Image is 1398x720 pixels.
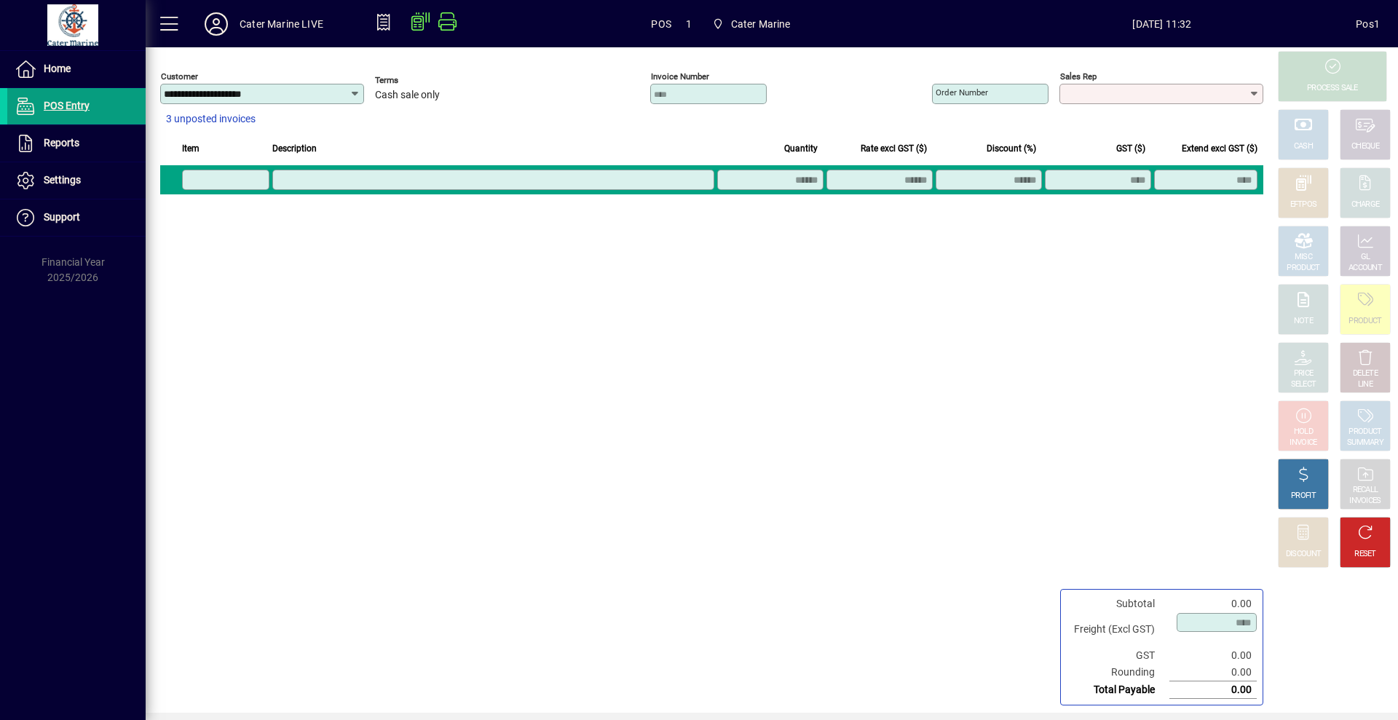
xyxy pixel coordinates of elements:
button: 3 unposted invoices [160,106,261,132]
a: Reports [7,125,146,162]
a: Home [7,51,146,87]
div: PRODUCT [1348,427,1381,438]
mat-label: Invoice number [651,71,709,82]
span: Home [44,63,71,74]
button: Profile [193,11,240,37]
span: 1 [686,12,692,36]
div: Pos1 [1356,12,1380,36]
div: MISC [1295,252,1312,263]
span: Reports [44,137,79,149]
div: PRODUCT [1287,263,1319,274]
span: Cater Marine [706,11,797,37]
div: HOLD [1294,427,1313,438]
div: RESET [1354,549,1376,560]
span: Cash sale only [375,90,440,101]
span: 3 unposted invoices [166,111,256,127]
a: Settings [7,162,146,199]
div: CHEQUE [1351,141,1379,152]
div: CHARGE [1351,199,1380,210]
span: Quantity [784,141,818,157]
div: LINE [1358,379,1373,390]
div: EFTPOS [1290,199,1317,210]
span: Settings [44,174,81,186]
td: 0.00 [1169,596,1257,612]
td: Freight (Excl GST) [1067,612,1169,647]
span: Discount (%) [987,141,1036,157]
div: PRODUCT [1348,316,1381,327]
div: DELETE [1353,368,1378,379]
div: INVOICE [1290,438,1316,448]
div: RECALL [1353,485,1378,496]
span: Description [272,141,317,157]
div: CASH [1294,141,1313,152]
div: PROCESS SALE [1307,83,1358,94]
div: GL [1361,252,1370,263]
mat-label: Sales rep [1060,71,1097,82]
div: DISCOUNT [1286,549,1321,560]
td: 0.00 [1169,681,1257,699]
span: Cater Marine [731,12,791,36]
div: PRICE [1294,368,1314,379]
span: Terms [375,76,462,85]
div: NOTE [1294,316,1313,327]
span: Rate excl GST ($) [861,141,927,157]
td: Rounding [1067,664,1169,681]
div: SELECT [1291,379,1316,390]
span: POS [651,12,671,36]
span: [DATE] 11:32 [968,12,1356,36]
span: Item [182,141,200,157]
div: SUMMARY [1347,438,1383,448]
a: Support [7,199,146,236]
mat-label: Order number [936,87,988,98]
div: ACCOUNT [1348,263,1382,274]
td: Total Payable [1067,681,1169,699]
div: Cater Marine LIVE [240,12,323,36]
span: GST ($) [1116,141,1145,157]
span: Support [44,211,80,223]
span: Extend excl GST ($) [1182,141,1257,157]
td: GST [1067,647,1169,664]
td: 0.00 [1169,664,1257,681]
div: INVOICES [1349,496,1381,507]
div: PROFIT [1291,491,1316,502]
mat-label: Customer [161,71,198,82]
span: POS Entry [44,100,90,111]
td: Subtotal [1067,596,1169,612]
td: 0.00 [1169,647,1257,664]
